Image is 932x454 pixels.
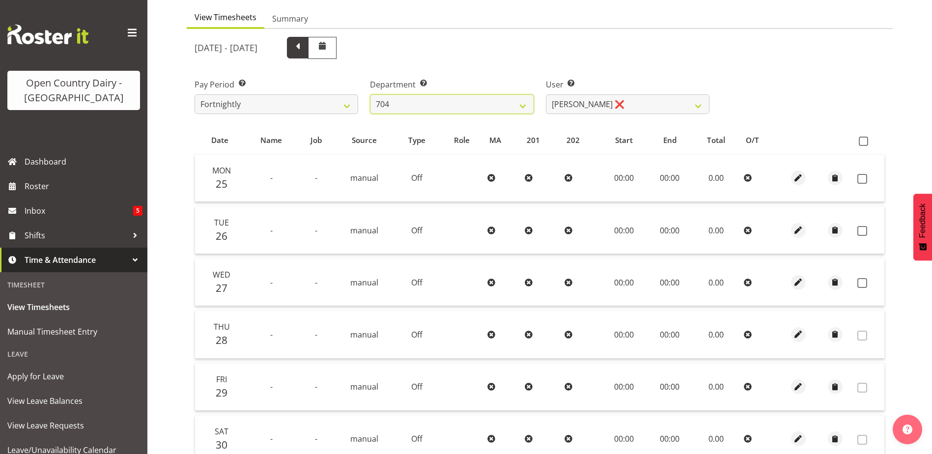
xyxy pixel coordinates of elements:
[2,364,145,389] a: Apply for Leave
[270,225,273,236] span: -
[315,381,317,392] span: -
[394,259,440,306] td: Off
[212,165,231,176] span: Mon
[7,369,140,384] span: Apply for Leave
[394,155,440,202] td: Off
[394,311,440,358] td: Off
[272,13,308,25] span: Summary
[216,281,227,295] span: 27
[648,207,692,254] td: 00:00
[648,364,692,411] td: 00:00
[216,374,227,385] span: Fri
[315,172,317,183] span: -
[648,259,692,306] td: 00:00
[195,11,256,23] span: View Timesheets
[25,253,128,267] span: Time & Attendance
[692,259,740,306] td: 0.00
[270,172,273,183] span: -
[350,277,378,288] span: manual
[7,324,140,339] span: Manual Timesheet Entry
[370,79,534,90] label: Department
[394,207,440,254] td: Off
[445,135,478,146] div: Role
[600,259,648,306] td: 00:00
[648,311,692,358] td: 00:00
[315,329,317,340] span: -
[213,269,230,280] span: Wed
[216,229,227,243] span: 26
[315,433,317,444] span: -
[315,277,317,288] span: -
[350,225,378,236] span: manual
[2,389,145,413] a: View Leave Balances
[17,76,130,105] div: Open Country Dairy - [GEOGRAPHIC_DATA]
[25,154,142,169] span: Dashboard
[2,344,145,364] div: Leave
[200,135,239,146] div: Date
[350,433,378,444] span: manual
[903,425,912,434] img: help-xxl-2.png
[133,206,142,216] span: 5
[2,275,145,295] div: Timesheet
[698,135,734,146] div: Total
[7,394,140,408] span: View Leave Balances
[25,179,142,194] span: Roster
[216,177,227,191] span: 25
[913,194,932,260] button: Feedback - Show survey
[394,364,440,411] td: Off
[546,79,709,90] label: User
[7,300,140,314] span: View Timesheets
[653,135,686,146] div: End
[216,386,227,399] span: 29
[692,364,740,411] td: 0.00
[270,329,273,340] span: -
[2,319,145,344] a: Manual Timesheet Entry
[340,135,388,146] div: Source
[350,381,378,392] span: manual
[195,42,257,53] h5: [DATE] - [DATE]
[2,295,145,319] a: View Timesheets
[566,135,595,146] div: 202
[216,333,227,347] span: 28
[214,217,229,228] span: Tue
[489,135,515,146] div: MA
[606,135,642,146] div: Start
[692,155,740,202] td: 0.00
[25,203,133,218] span: Inbox
[918,203,927,238] span: Feedback
[648,155,692,202] td: 00:00
[527,135,555,146] div: 201
[2,413,145,438] a: View Leave Requests
[7,418,140,433] span: View Leave Requests
[250,135,292,146] div: Name
[304,135,329,146] div: Job
[270,433,273,444] span: -
[692,207,740,254] td: 0.00
[7,25,88,44] img: Rosterit website logo
[215,426,228,437] span: Sat
[214,321,230,332] span: Thu
[692,311,740,358] td: 0.00
[600,311,648,358] td: 00:00
[270,381,273,392] span: -
[600,364,648,411] td: 00:00
[600,207,648,254] td: 00:00
[270,277,273,288] span: -
[600,155,648,202] td: 00:00
[746,135,774,146] div: O/T
[216,438,227,452] span: 30
[350,172,378,183] span: manual
[350,329,378,340] span: manual
[315,225,317,236] span: -
[195,79,358,90] label: Pay Period
[399,135,434,146] div: Type
[25,228,128,243] span: Shifts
